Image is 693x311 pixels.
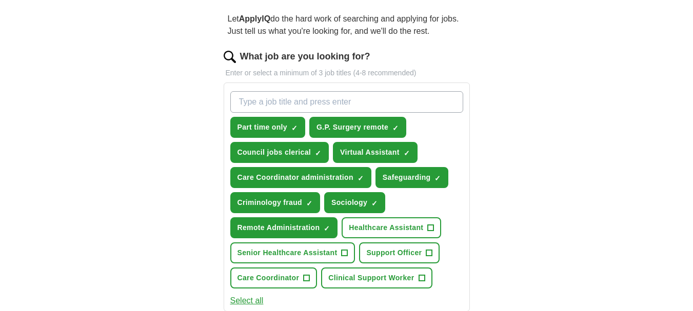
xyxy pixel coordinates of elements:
[366,247,422,258] span: Support Officer
[230,167,371,188] button: Care Coordinator administration✓
[237,197,303,208] span: Criminology fraud
[230,142,329,163] button: Council jobs clerical✓
[349,222,423,233] span: Healthcare Assistant
[371,199,378,208] span: ✓
[230,217,338,238] button: Remote Administration✓
[240,50,370,64] label: What job are you looking for?
[224,9,470,42] p: Let do the hard work of searching and applying for jobs. Just tell us what you're looking for, an...
[404,149,410,157] span: ✓
[321,267,432,288] button: Clinical Support Worker
[237,172,353,183] span: Care Coordinator administration
[358,174,364,182] span: ✓
[331,197,367,208] span: Sociology
[230,91,463,113] input: Type a job title and press enter
[392,124,399,132] span: ✓
[239,14,270,23] strong: ApplyIQ
[324,192,385,213] button: Sociology✓
[291,124,298,132] span: ✓
[237,247,338,258] span: Senior Healthcare Assistant
[324,224,330,233] span: ✓
[316,122,388,133] span: G.P. Surgery remote
[230,295,264,307] button: Select all
[342,217,441,238] button: Healthcare Assistant
[306,199,312,208] span: ✓
[237,147,311,158] span: Council jobs clerical
[230,242,355,263] button: Senior Healthcare Assistant
[359,242,440,263] button: Support Officer
[333,142,418,163] button: Virtual Assistant✓
[237,273,300,283] span: Care Coordinator
[237,222,320,233] span: Remote Administration
[340,147,400,158] span: Virtual Assistant
[237,122,287,133] span: Part time only
[375,167,449,188] button: Safeguarding✓
[328,273,414,283] span: Clinical Support Worker
[230,117,305,138] button: Part time only✓
[224,68,470,78] p: Enter or select a minimum of 3 job titles (4-8 recommended)
[230,267,318,288] button: Care Coordinator
[224,51,236,63] img: search.png
[434,174,441,182] span: ✓
[315,149,321,157] span: ✓
[230,192,321,213] button: Criminology fraud✓
[309,117,406,138] button: G.P. Surgery remote✓
[383,172,431,183] span: Safeguarding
